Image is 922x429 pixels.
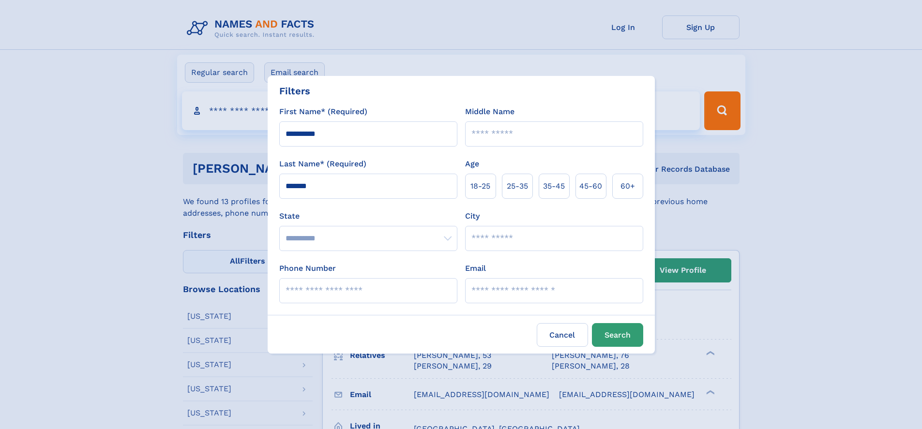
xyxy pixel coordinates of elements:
label: State [279,210,457,222]
button: Search [592,323,643,347]
label: Last Name* (Required) [279,158,366,170]
label: Age [465,158,479,170]
span: 18‑25 [470,180,490,192]
label: Email [465,263,486,274]
label: Cancel [537,323,588,347]
span: 45‑60 [579,180,602,192]
label: Phone Number [279,263,336,274]
label: City [465,210,480,222]
span: 35‑45 [543,180,565,192]
div: Filters [279,84,310,98]
span: 60+ [620,180,635,192]
span: 25‑35 [507,180,528,192]
label: Middle Name [465,106,514,118]
label: First Name* (Required) [279,106,367,118]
